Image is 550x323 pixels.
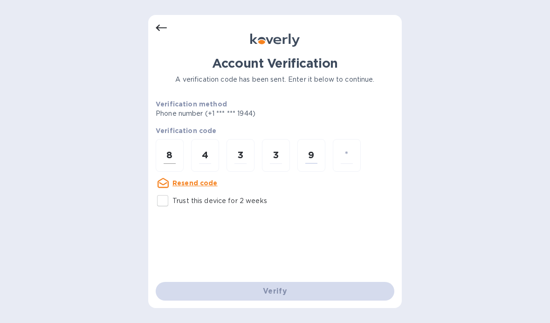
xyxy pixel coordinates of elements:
u: Resend code [172,179,218,187]
p: Verification code [156,126,394,135]
b: Verification method [156,100,227,108]
p: A verification code has been sent. Enter it below to continue. [156,75,394,84]
p: Phone number (+1 *** *** 1944) [156,109,327,119]
h1: Account Verification [156,56,394,71]
p: Trust this device for 2 weeks [172,196,267,206]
